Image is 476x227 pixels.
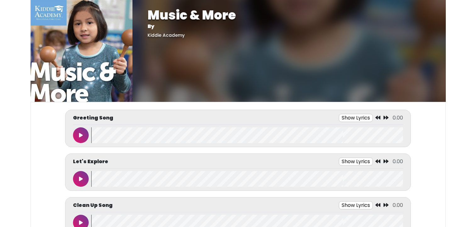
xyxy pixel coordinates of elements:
[73,114,113,122] p: Greeting Song
[148,23,431,30] p: By
[339,201,373,209] button: Show Lyrics
[393,158,403,165] span: 0.00
[393,114,403,121] span: 0.00
[393,202,403,209] span: 0.00
[339,114,373,122] button: Show Lyrics
[148,33,431,38] h5: Kiddie Academy
[148,8,431,23] h1: Music & More
[73,158,108,165] p: Let's Explore
[339,158,373,166] button: Show Lyrics
[73,202,113,209] p: Clean Up Song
